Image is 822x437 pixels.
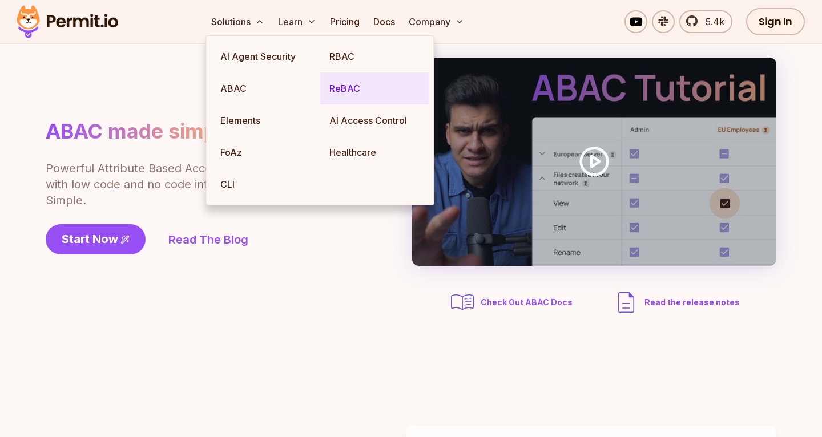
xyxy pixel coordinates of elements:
a: RBAC [320,41,429,72]
button: Solutions [207,10,269,33]
a: Sign In [746,8,805,35]
a: AI Agent Security [211,41,320,72]
img: description [613,289,640,316]
a: Elements [211,104,320,136]
a: Check Out ABAC Docs [449,289,576,316]
img: Permit logo [11,2,123,41]
a: Read the release notes [613,289,740,316]
a: Read The Blog [168,232,248,248]
button: Learn [273,10,321,33]
a: CLI [211,168,320,200]
h1: ABAC made simple [46,119,234,144]
a: Pricing [325,10,364,33]
span: Start Now [62,231,118,247]
p: Powerful Attribute Based Access Control with low code and no code interfaces. Simple. [46,160,268,208]
a: Docs [369,10,400,33]
a: FoAz [211,136,320,168]
a: 5.4k [679,10,732,33]
a: ReBAC [320,72,429,104]
span: Read the release notes [644,297,740,308]
span: 5.4k [699,15,724,29]
img: abac docs [449,289,476,316]
a: AI Access Control [320,104,429,136]
a: ABAC [211,72,320,104]
a: Healthcare [320,136,429,168]
span: Check Out ABAC Docs [481,297,573,308]
button: Company [404,10,469,33]
a: Start Now [46,224,146,254]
